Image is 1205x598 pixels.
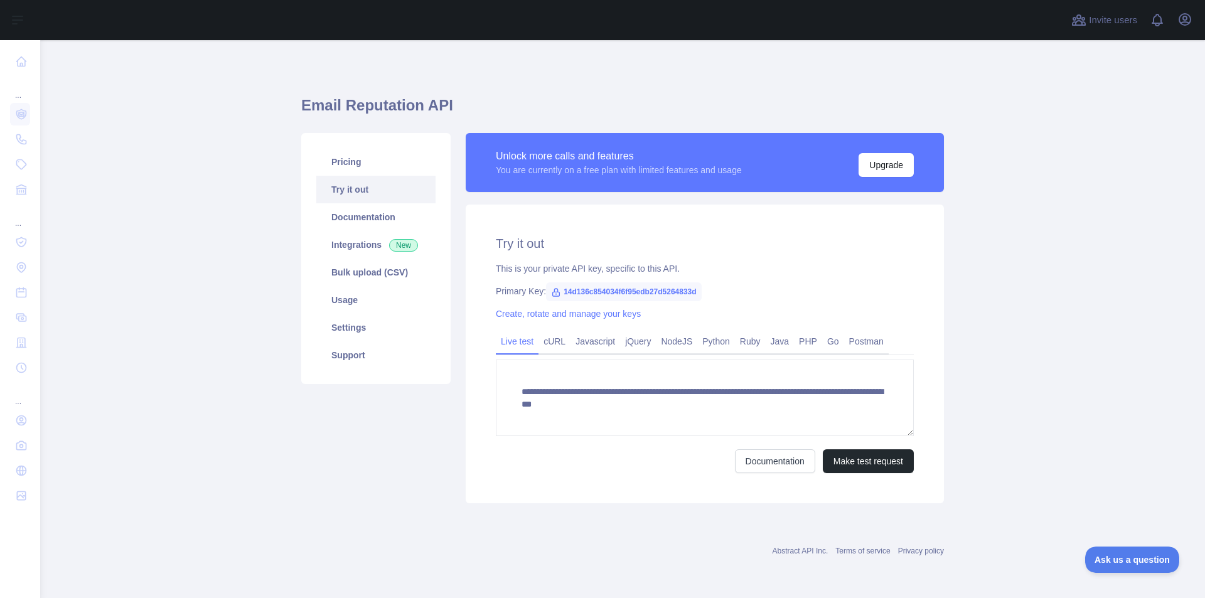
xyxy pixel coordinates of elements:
iframe: Toggle Customer Support [1085,547,1180,573]
h1: Email Reputation API [301,95,944,125]
div: ... [10,75,30,100]
a: Ruby [735,331,766,351]
a: Live test [496,331,538,351]
a: Privacy policy [898,547,944,555]
a: Javascript [570,331,620,351]
a: Bulk upload (CSV) [316,259,436,286]
a: Pricing [316,148,436,176]
button: Invite users [1069,10,1140,30]
a: Postman [844,331,889,351]
a: Documentation [735,449,815,473]
div: Primary Key: [496,285,914,297]
a: cURL [538,331,570,351]
a: Python [697,331,735,351]
a: Support [316,341,436,369]
button: Upgrade [859,153,914,177]
a: NodeJS [656,331,697,351]
div: This is your private API key, specific to this API. [496,262,914,275]
span: New [389,239,418,252]
div: ... [10,382,30,407]
span: Invite users [1089,13,1137,28]
a: Abstract API Inc. [773,547,828,555]
a: jQuery [620,331,656,351]
a: Usage [316,286,436,314]
div: Unlock more calls and features [496,149,742,164]
a: Documentation [316,203,436,231]
div: You are currently on a free plan with limited features and usage [496,164,742,176]
div: ... [10,203,30,228]
a: Terms of service [835,547,890,555]
a: Try it out [316,176,436,203]
a: Integrations New [316,231,436,259]
button: Make test request [823,449,914,473]
a: Settings [316,314,436,341]
a: PHP [794,331,822,351]
a: Create, rotate and manage your keys [496,309,641,319]
a: Go [822,331,844,351]
span: 14d136c854034f6f95edb27d5264833d [546,282,702,301]
a: Java [766,331,795,351]
h2: Try it out [496,235,914,252]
